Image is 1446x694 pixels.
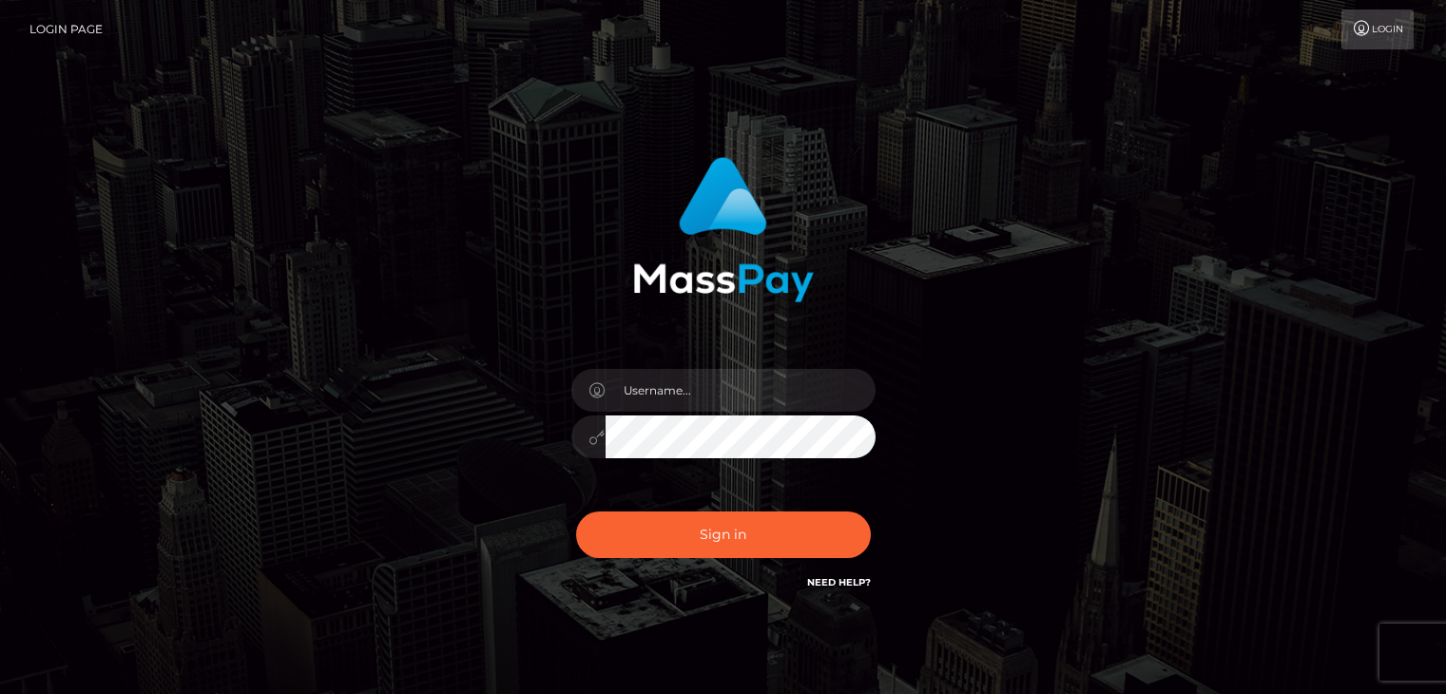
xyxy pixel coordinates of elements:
input: Username... [606,369,876,412]
a: Login Page [29,10,103,49]
a: Need Help? [807,576,871,588]
img: MassPay Login [633,157,814,302]
a: Login [1341,10,1414,49]
button: Sign in [576,511,871,558]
